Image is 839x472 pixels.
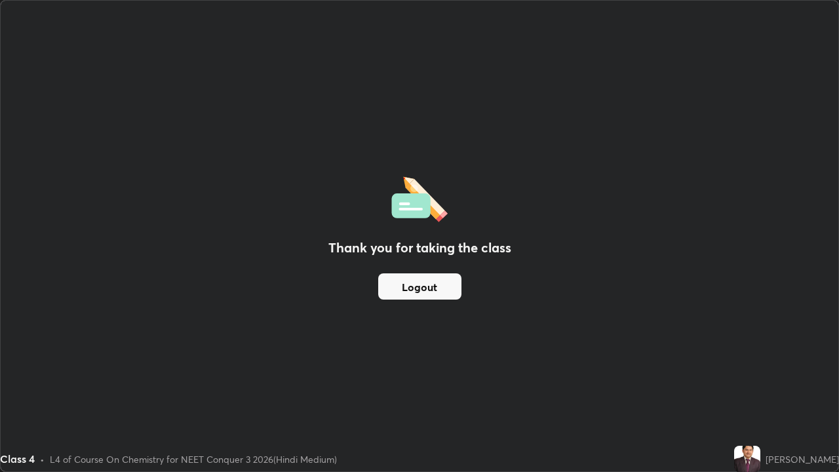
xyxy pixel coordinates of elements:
img: offlineFeedback.1438e8b3.svg [391,172,448,222]
div: • [40,452,45,466]
button: Logout [378,273,461,300]
h2: Thank you for taking the class [328,238,511,258]
div: L4 of Course On Chemistry for NEET Conquer 3 2026(Hindi Medium) [50,452,337,466]
img: 682439f971974016be8beade0d312caf.jpg [734,446,760,472]
div: [PERSON_NAME] [766,452,839,466]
